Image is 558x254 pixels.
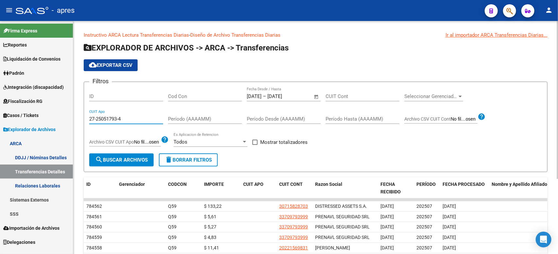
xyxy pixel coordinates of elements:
[3,126,56,133] span: Explorador de Archivos
[414,177,440,199] datatable-header-cell: PERÍODO
[89,153,154,166] button: Buscar Archivos
[84,43,289,52] span: EXPLORADOR DE ARCHIVOS -> ARCA -> Transferencias
[89,77,112,86] h3: Filtros
[279,235,308,240] span: 33709793999
[315,235,370,240] span: PRENAVL SEGURIDAD SRL
[260,138,308,146] span: Mostrar totalizadores
[201,177,241,199] datatable-header-cell: IMPORTE
[165,157,212,163] span: Borrar Filtros
[168,245,177,250] span: Q59
[536,232,551,247] div: Open Intercom Messenger
[279,224,308,229] span: 33709793999
[89,62,132,68] span: Exportar CSV
[443,245,456,250] span: [DATE]
[84,32,189,38] a: Instructivo ARCA Lectura Transferencias Diarias
[380,204,394,209] span: [DATE]
[168,204,177,209] span: Q59
[84,31,548,39] p: -
[404,116,451,122] span: Archivo CSV CUIT Cont
[279,214,308,219] span: 33709793999
[168,182,187,187] span: CODCON
[446,31,548,39] div: Ir al importador ARCA Transferencias Diarias...
[190,32,280,38] a: Diseño de Archivo Transferencias Diarias
[204,214,216,219] span: $ 5,61
[247,93,262,99] input: Start date
[279,182,303,187] span: CUIT CONT
[52,3,75,18] span: - apres
[174,139,187,145] span: Todos
[443,224,456,229] span: [DATE]
[3,27,37,34] span: Firma Express
[443,235,456,240] span: [DATE]
[86,235,102,240] span: 784559
[3,55,60,63] span: Liquidación de Convenios
[168,214,177,219] span: Q59
[86,224,102,229] span: 784560
[378,177,414,199] datatable-header-cell: FECHA RECIBIDO
[119,182,145,187] span: Gerenciador
[277,177,313,199] datatable-header-cell: CUIT CONT
[443,204,456,209] span: [DATE]
[315,245,350,250] span: [PERSON_NAME]
[3,239,35,246] span: Delegaciones
[95,156,103,164] mat-icon: search
[489,177,554,199] datatable-header-cell: Nombre y Apellido Afiliado
[263,93,266,99] span: –
[3,98,42,105] span: Fiscalización RG
[5,6,13,14] mat-icon: menu
[86,245,102,250] span: 784558
[165,177,188,199] datatable-header-cell: CODCON
[380,214,394,219] span: [DATE]
[416,182,436,187] span: PERÍODO
[279,245,308,250] span: 20221569831
[416,224,432,229] span: 202507
[380,235,394,240] span: [DATE]
[161,136,169,144] mat-icon: help
[204,204,222,209] span: $ 133,22
[267,93,299,99] input: End date
[545,6,553,14] mat-icon: person
[243,182,263,187] span: CUIT APO
[478,113,485,121] mat-icon: help
[3,225,59,232] span: Importación de Archivos
[89,61,97,69] mat-icon: cloud_download
[315,224,370,229] span: PRENAVL SEGURIDAD SRL
[416,214,432,219] span: 202507
[134,139,161,145] input: Archivo CSV CUIT Apo
[380,224,394,229] span: [DATE]
[168,235,177,240] span: Q59
[84,59,138,71] button: Exportar CSV
[443,182,485,187] span: FECHA PROCESADO
[3,69,24,77] span: Padrón
[204,182,224,187] span: IMPORTE
[315,214,370,219] span: PRENAVL SEGURIDAD SRL
[279,204,308,209] span: 30715828703
[86,214,102,219] span: 784561
[95,157,148,163] span: Buscar Archivos
[380,182,401,194] span: FECHA RECIBIDO
[3,112,39,119] span: Casos / Tickets
[451,116,478,122] input: Archivo CSV CUIT Cont
[3,84,64,91] span: Integración (discapacidad)
[443,214,456,219] span: [DATE]
[204,224,216,229] span: $ 5,27
[440,177,489,199] datatable-header-cell: FECHA PROCESADO
[315,182,342,187] span: Razon Social
[89,139,134,145] span: Archivo CSV CUIT Apo
[404,93,457,99] span: Seleccionar Gerenciador
[380,245,394,250] span: [DATE]
[84,177,116,199] datatable-header-cell: ID
[116,177,165,199] datatable-header-cell: Gerenciador
[204,235,216,240] span: $ 4,83
[86,182,91,187] span: ID
[416,235,432,240] span: 202507
[3,41,27,49] span: Reportes
[168,224,177,229] span: Q59
[315,204,367,209] span: DISTRESSED ASSETS S.A.
[416,245,432,250] span: 202507
[416,204,432,209] span: 202507
[241,177,277,199] datatable-header-cell: CUIT APO
[165,156,173,164] mat-icon: delete
[86,204,102,209] span: 784562
[492,182,547,187] span: Nombre y Apellido Afiliado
